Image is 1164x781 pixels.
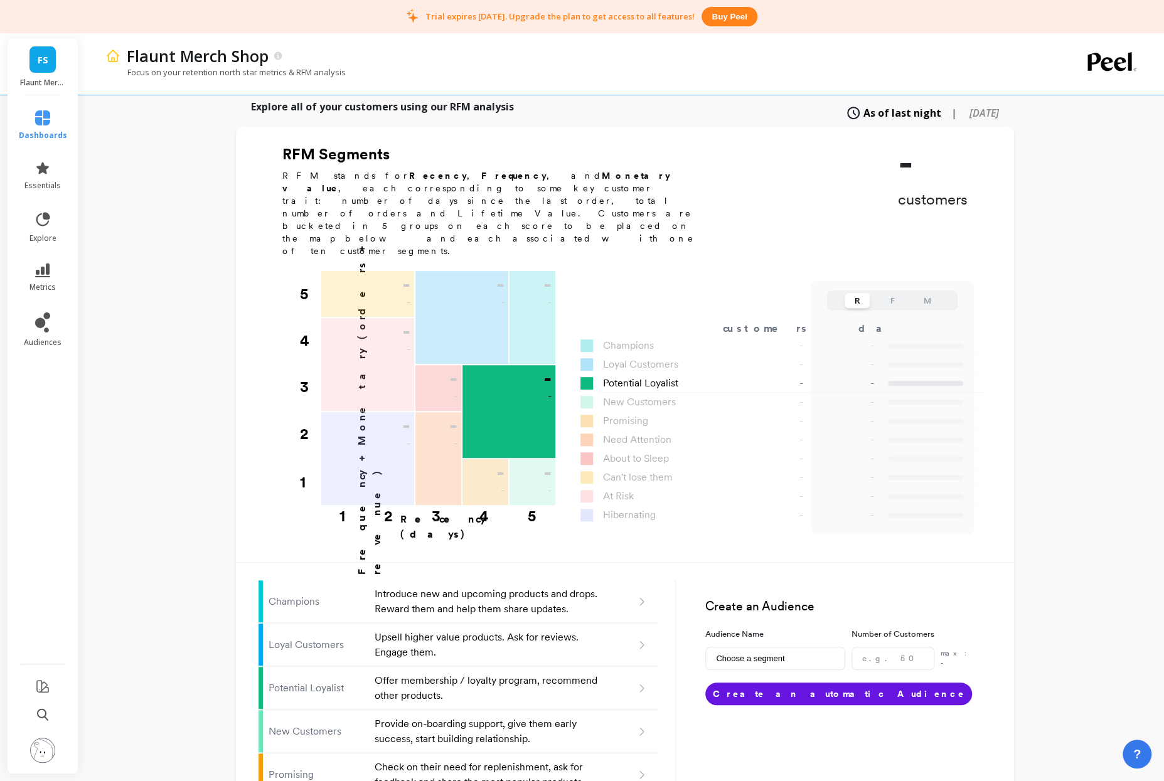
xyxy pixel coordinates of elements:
p: - [402,275,410,295]
span: metrics [29,282,56,292]
span: ? [1133,745,1141,763]
button: Create an automatic Audience [705,683,972,705]
div: - [729,470,818,485]
span: explore [29,233,56,243]
div: 2 [300,411,320,457]
p: - [496,463,505,483]
button: R [845,293,870,308]
p: - [819,507,874,523]
div: - [729,432,818,447]
label: Audience Name [705,628,845,640]
div: - [729,357,818,372]
p: - [454,389,457,404]
p: Trial expires [DATE]. Upgrade the plan to get access to all features! [425,11,694,22]
p: - [407,436,410,451]
p: - [449,369,457,389]
button: M [915,293,940,308]
p: New Customers [269,724,367,739]
div: 4 [460,506,508,519]
p: - [543,275,552,295]
p: - [548,295,552,310]
p: - [548,483,552,498]
p: Focus on your retention north star metrics & RFM analysis [105,66,346,78]
div: - [729,395,818,410]
p: - [407,342,410,357]
p: Loyal Customers [269,637,367,652]
b: Frequency [481,171,547,181]
span: Potential Loyalist [603,376,678,391]
span: Hibernating [603,507,656,523]
p: - [454,436,457,451]
div: - [729,338,818,353]
div: - [729,451,818,466]
div: - [729,507,818,523]
p: - [819,338,874,353]
p: - [407,295,410,310]
h3: Create an Audience [705,598,991,616]
p: - [449,416,457,436]
span: As of last night [863,105,941,120]
span: Can't lose them [603,470,673,485]
div: - [729,376,818,391]
p: Introduce new and upcoming products and drops. Reward them and help them share updates. [375,587,600,617]
p: Flaunt Merch Shop [20,78,66,88]
p: customers [898,189,968,210]
p: Flaunt Merch Shop [127,45,269,66]
img: header icon [105,48,120,63]
p: - [402,322,410,342]
span: Loyal Customers [603,357,678,372]
div: 5 [300,271,320,317]
p: - [548,389,552,404]
span: New Customers [603,395,676,410]
p: - [496,275,505,295]
p: - [543,369,552,389]
div: 4 [300,317,320,364]
span: audiences [24,337,61,348]
span: Champions [603,338,654,353]
p: - [819,413,874,428]
div: 3 [300,364,320,410]
span: | [951,105,957,120]
b: Recency [409,171,467,181]
div: customers [723,321,825,336]
span: dashboards [19,130,67,141]
p: - [819,395,874,410]
p: - [501,295,505,310]
div: - [729,489,818,504]
p: Upsell higher value products. Ask for reviews. Engage them. [375,630,600,660]
button: F [880,293,905,308]
div: 2 [365,506,412,519]
p: Recency (days) [400,512,555,542]
p: RFM stands for , , and , each corresponding to some key customer trait: number of days since the ... [282,169,709,257]
p: max: - [941,648,991,669]
div: 1 [316,506,368,519]
p: Frequency + Monetary (orders + revenue) [355,203,385,575]
button: ? [1123,740,1151,768]
div: 1 [300,459,320,506]
p: - [898,144,968,182]
p: - [819,376,874,391]
button: Buy peel [702,7,757,26]
p: - [819,432,874,447]
p: Provide on-boarding support, give them early success, start building relationship. [375,716,600,746]
p: - [819,451,874,466]
p: Champions [269,594,367,609]
div: 3 [412,506,460,519]
span: [DATE] [969,106,999,120]
input: e.g. 500 [852,647,934,670]
span: About to Sleep [603,451,669,466]
img: profile picture [30,738,55,763]
p: - [819,470,874,485]
div: - [729,413,818,428]
span: Promising [603,413,648,428]
p: - [819,357,874,372]
p: - [402,416,410,436]
p: Potential Loyalist [269,681,367,696]
h2: RFM Segments [282,144,709,164]
p: Explore all of your customers using our RFM analysis [251,99,514,114]
p: - [501,483,505,498]
input: e.g. Black friday [705,647,845,670]
div: days [858,321,910,336]
span: FS [38,53,48,67]
span: At Risk [603,489,634,504]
